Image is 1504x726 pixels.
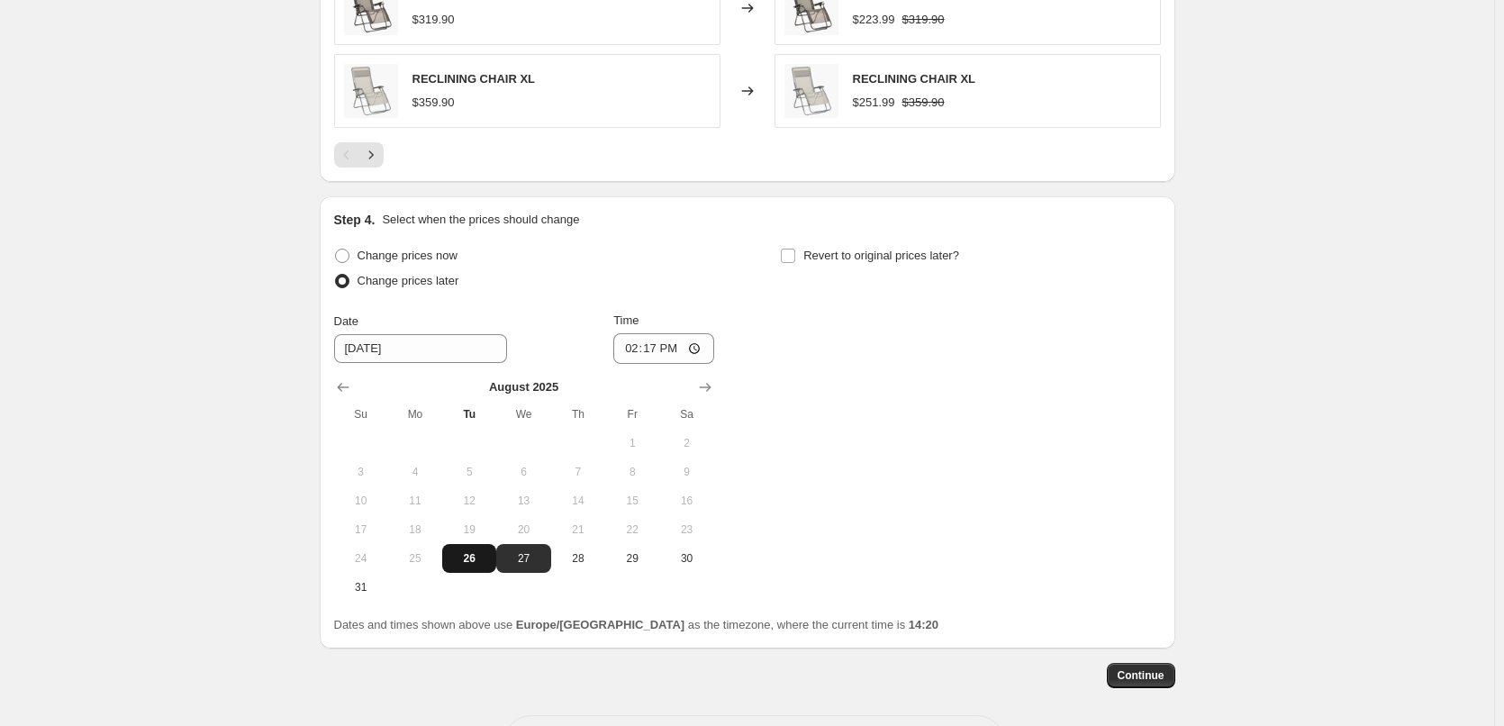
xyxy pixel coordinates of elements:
span: Th [558,407,598,422]
th: Sunday [334,400,388,429]
button: Sunday August 17 2025 [334,515,388,544]
button: Continue [1107,663,1175,688]
span: 15 [612,494,652,508]
th: Wednesday [496,400,550,429]
span: 2 [666,436,706,450]
th: Tuesday [442,400,496,429]
button: Saturday August 9 2025 [659,458,713,486]
button: Friday August 8 2025 [605,458,659,486]
span: 17 [341,522,381,537]
span: 1 [612,436,652,450]
span: 5 [449,465,489,479]
button: Monday August 11 2025 [388,486,442,515]
button: Monday August 4 2025 [388,458,442,486]
div: $223.99 [853,11,895,29]
button: Thursday August 7 2025 [551,458,605,486]
input: 8/26/2025 [334,334,507,363]
span: Fr [612,407,652,422]
button: Wednesday August 27 2025 [496,544,550,573]
button: Sunday August 3 2025 [334,458,388,486]
p: Select when the prices should change [382,211,579,229]
span: 30 [666,551,706,566]
span: 14 [558,494,598,508]
button: Friday August 22 2025 [605,515,659,544]
span: 18 [395,522,435,537]
button: Next [358,142,384,168]
button: Sunday August 24 2025 [334,544,388,573]
nav: Pagination [334,142,384,168]
span: 9 [666,465,706,479]
button: Saturday August 30 2025 [659,544,713,573]
h2: Step 4. [334,211,376,229]
div: $251.99 [853,94,895,112]
span: RECLINING CHAIR XL [412,72,536,86]
button: Thursday August 28 2025 [551,544,605,573]
span: Date [334,314,358,328]
b: Europe/[GEOGRAPHIC_DATA] [516,618,684,631]
span: Sa [666,407,706,422]
span: Mo [395,407,435,422]
button: Tuesday August 19 2025 [442,515,496,544]
span: 8 [612,465,652,479]
span: We [503,407,543,422]
button: Friday August 15 2025 [605,486,659,515]
span: 20 [503,522,543,537]
span: 26 [449,551,489,566]
span: Su [341,407,381,422]
th: Thursday [551,400,605,429]
span: RECLINING CHAIR XL [853,72,976,86]
button: Show previous month, July 2025 [331,375,356,400]
th: Friday [605,400,659,429]
button: Thursday August 21 2025 [551,515,605,544]
button: Monday August 25 2025 [388,544,442,573]
span: 3 [341,465,381,479]
span: Dates and times shown above use as the timezone, where the current time is [334,618,939,631]
button: Saturday August 16 2025 [659,486,713,515]
span: 21 [558,522,598,537]
button: Show next month, September 2025 [693,375,718,400]
span: 24 [341,551,381,566]
span: Time [613,313,639,327]
span: Revert to original prices later? [803,249,959,262]
span: 10 [341,494,381,508]
button: Wednesday August 13 2025 [496,486,550,515]
span: 28 [558,551,598,566]
b: 14:20 [909,618,938,631]
span: 22 [612,522,652,537]
button: Monday August 18 2025 [388,515,442,544]
strike: $319.90 [902,11,945,29]
th: Saturday [659,400,713,429]
button: Tuesday August 12 2025 [442,486,496,515]
span: 31 [341,580,381,594]
span: 4 [395,465,435,479]
span: Change prices later [358,274,459,287]
strike: $359.90 [902,94,945,112]
button: Wednesday August 20 2025 [496,515,550,544]
span: 27 [503,551,543,566]
span: Change prices now [358,249,458,262]
span: 23 [666,522,706,537]
img: LFM2050_8548_80x.jpg [344,64,398,118]
button: Friday August 1 2025 [605,429,659,458]
span: 29 [612,551,652,566]
button: Tuesday August 5 2025 [442,458,496,486]
span: Continue [1118,668,1164,683]
img: LFM2050_8548_80x.jpg [784,64,838,118]
span: 11 [395,494,435,508]
span: 6 [503,465,543,479]
span: 16 [666,494,706,508]
span: 12 [449,494,489,508]
button: Saturday August 23 2025 [659,515,713,544]
button: Saturday August 2 2025 [659,429,713,458]
span: Tu [449,407,489,422]
span: 19 [449,522,489,537]
input: 12:00 [613,333,714,364]
button: Thursday August 14 2025 [551,486,605,515]
div: $359.90 [412,94,455,112]
button: Wednesday August 6 2025 [496,458,550,486]
th: Monday [388,400,442,429]
button: Friday August 29 2025 [605,544,659,573]
span: 7 [558,465,598,479]
div: $319.90 [412,11,455,29]
span: 13 [503,494,543,508]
